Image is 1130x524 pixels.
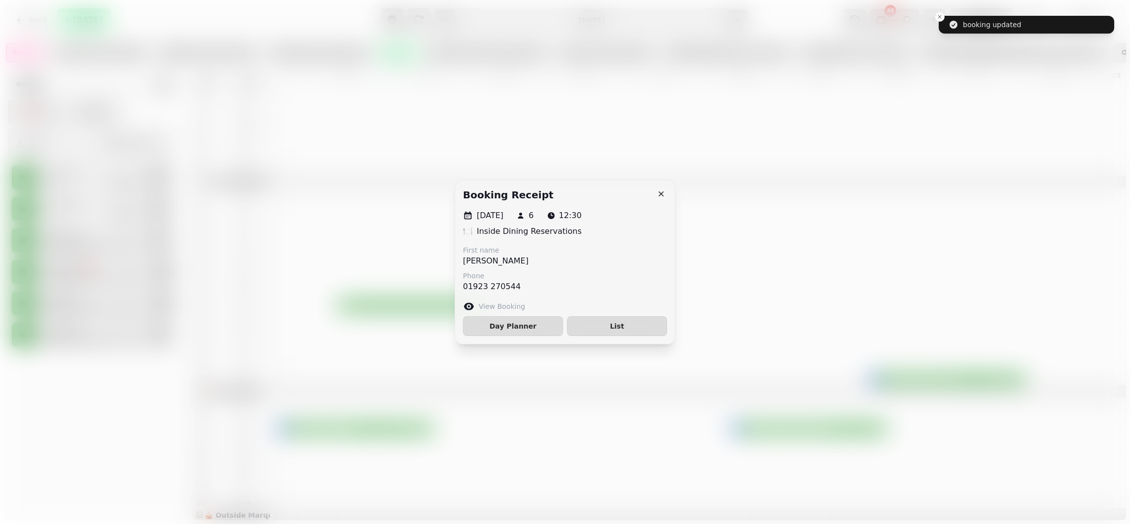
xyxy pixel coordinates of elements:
[479,301,525,311] label: View Booking
[559,210,582,222] p: 12:30
[463,225,473,237] p: 🍽️
[471,323,555,330] span: Day Planner
[463,271,521,281] label: Phone
[463,316,563,336] button: Day Planner
[463,281,521,293] p: 01923 270544
[477,210,503,222] p: [DATE]
[567,316,667,336] button: List
[575,323,659,330] span: List
[463,255,529,267] p: [PERSON_NAME]
[463,188,554,202] h2: Booking receipt
[463,245,529,255] label: First name
[529,210,533,222] p: 6
[477,225,582,237] p: Inside Dining Reservations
